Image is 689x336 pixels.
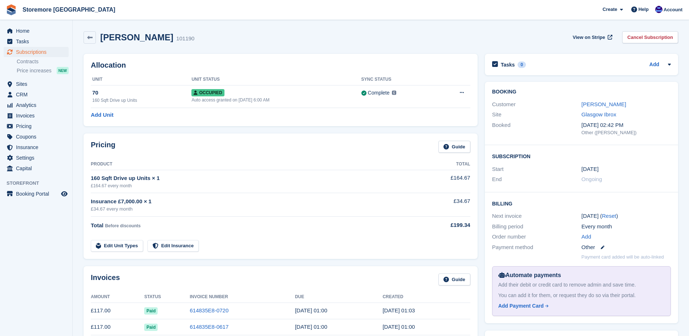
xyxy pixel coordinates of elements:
h2: [PERSON_NAME] [100,32,173,42]
span: Coupons [16,132,60,142]
span: Tasks [16,36,60,47]
span: Booking Portal [16,189,60,199]
a: menu [4,121,69,131]
span: Create [603,6,617,13]
a: Reset [602,213,616,219]
h2: Allocation [91,61,470,69]
span: Help [639,6,649,13]
span: Sites [16,79,60,89]
div: Next invoice [492,212,581,220]
h2: Tasks [501,61,515,68]
a: menu [4,132,69,142]
a: Cancel Subscription [622,31,678,43]
a: menu [4,79,69,89]
a: menu [4,142,69,152]
a: Storemore [GEOGRAPHIC_DATA] [20,4,118,16]
time: 2025-08-18 00:00:26 UTC [382,324,415,330]
div: End [492,175,581,184]
a: [PERSON_NAME] [581,101,626,107]
td: £164.67 [412,170,470,193]
th: Amount [91,291,144,303]
time: 2025-09-18 00:03:51 UTC [382,307,415,313]
span: Insurance [16,142,60,152]
div: Every month [581,223,671,231]
img: stora-icon-8386f47178a22dfd0bd8f6a31ec36ba5ce8667c1dd55bd0f319d3a0aa187defe.svg [6,4,17,15]
div: Order number [492,233,581,241]
div: 101190 [176,35,194,43]
span: Storefront [7,180,72,187]
td: £117.00 [91,319,144,335]
div: 0 [518,61,526,68]
a: Glasgow Ibrox [581,111,616,117]
a: Add Unit [91,111,113,119]
a: Add [581,233,591,241]
div: Other [581,243,671,252]
a: menu [4,153,69,163]
th: Product [91,159,412,170]
a: menu [4,111,69,121]
a: menu [4,100,69,110]
div: Add Payment Card [498,302,544,310]
a: Edit Insurance [147,240,199,252]
div: Start [492,165,581,173]
th: Total [412,159,470,170]
h2: Billing [492,200,671,207]
div: Add their debit or credit card to remove admin and save time. [498,281,665,289]
div: [DATE] ( ) [581,212,671,220]
a: View on Stripe [570,31,614,43]
a: Add Payment Card [498,302,662,310]
span: Home [16,26,60,36]
span: CRM [16,89,60,100]
span: Ongoing [581,176,602,182]
div: 160 Sqft Drive up Units × 1 [91,174,412,183]
time: 2025-09-19 00:00:00 UTC [295,307,327,313]
a: menu [4,36,69,47]
div: Complete [368,89,390,97]
a: menu [4,47,69,57]
a: Add [649,61,659,69]
img: Angela [655,6,662,13]
span: Total [91,222,104,228]
h2: Booking [492,89,671,95]
a: menu [4,189,69,199]
a: menu [4,26,69,36]
span: Subscriptions [16,47,60,57]
div: Auto access granted on [DATE] 6:00 AM [191,97,361,103]
a: 614835E8-0720 [190,307,229,313]
a: 614835E8-0617 [190,324,229,330]
a: menu [4,89,69,100]
div: You can add it for them, or request they do so via their portal. [498,292,665,299]
div: Other ([PERSON_NAME]) [581,129,671,136]
span: Analytics [16,100,60,110]
th: Invoice Number [190,291,295,303]
div: 70 [92,89,191,97]
div: £199.34 [412,221,470,229]
span: Before discounts [105,223,141,228]
th: Sync Status [361,74,437,85]
th: Due [295,291,382,303]
h2: Invoices [91,273,120,285]
td: £34.67 [412,193,470,217]
span: Occupied [191,89,224,96]
div: Customer [492,100,581,109]
th: Created [382,291,470,303]
time: 2025-08-19 00:00:00 UTC [295,324,327,330]
div: Billing period [492,223,581,231]
div: [DATE] 02:42 PM [581,121,671,129]
span: Invoices [16,111,60,121]
a: Edit Unit Types [91,240,143,252]
div: £164.67 every month [91,183,412,189]
div: Booked [492,121,581,136]
a: Guide [438,273,470,285]
div: NEW [57,67,69,74]
span: Paid [144,307,158,315]
td: £117.00 [91,303,144,319]
a: Price increases NEW [17,67,69,75]
span: Settings [16,153,60,163]
div: Payment method [492,243,581,252]
div: Site [492,111,581,119]
a: Contracts [17,58,69,65]
a: Guide [438,141,470,153]
a: Preview store [60,189,69,198]
div: Automate payments [498,271,665,280]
